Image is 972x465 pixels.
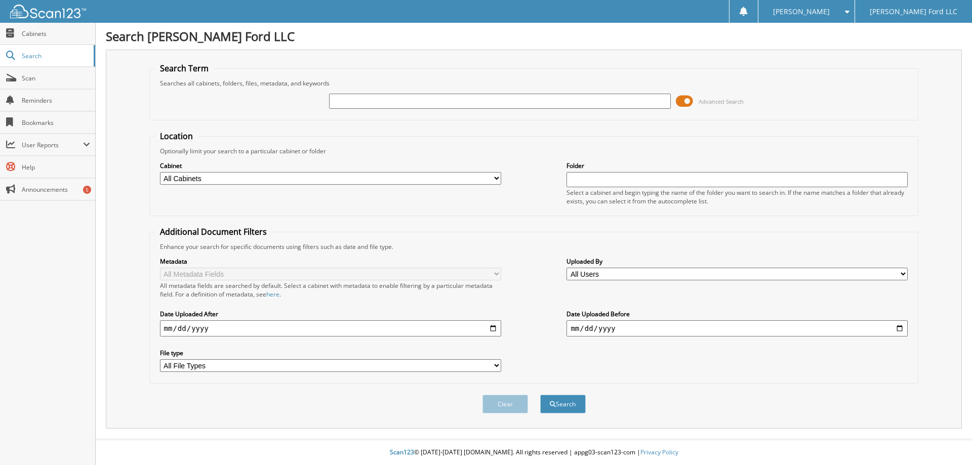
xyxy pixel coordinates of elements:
h1: Search [PERSON_NAME] Ford LLC [106,28,962,45]
label: File type [160,349,501,357]
span: [PERSON_NAME] [773,9,830,15]
img: scan123-logo-white.svg [10,5,86,18]
label: Metadata [160,257,501,266]
legend: Search Term [155,63,214,74]
span: [PERSON_NAME] Ford LLC [870,9,957,15]
span: Scan123 [390,448,414,456]
div: Select a cabinet and begin typing the name of the folder you want to search in. If the name match... [566,188,908,205]
div: © [DATE]-[DATE] [DOMAIN_NAME]. All rights reserved | appg03-scan123-com | [96,440,972,465]
div: Enhance your search for specific documents using filters such as date and file type. [155,242,913,251]
span: User Reports [22,141,83,149]
span: Scan [22,74,90,82]
button: Search [540,395,586,413]
span: Advanced Search [699,98,744,105]
button: Clear [482,395,528,413]
legend: Additional Document Filters [155,226,272,237]
input: start [160,320,501,336]
span: Cabinets [22,29,90,38]
span: Announcements [22,185,90,194]
div: All metadata fields are searched by default. Select a cabinet with metadata to enable filtering b... [160,281,501,299]
label: Date Uploaded After [160,310,501,318]
a: Privacy Policy [640,448,678,456]
a: here [266,290,279,299]
label: Uploaded By [566,257,908,266]
label: Date Uploaded Before [566,310,908,318]
span: Help [22,163,90,172]
legend: Location [155,131,198,142]
span: Search [22,52,89,60]
label: Cabinet [160,161,501,170]
div: 5 [83,186,91,194]
input: end [566,320,908,336]
label: Folder [566,161,908,170]
div: Searches all cabinets, folders, files, metadata, and keywords [155,79,913,88]
span: Reminders [22,96,90,105]
span: Bookmarks [22,118,90,127]
div: Optionally limit your search to a particular cabinet or folder [155,147,913,155]
iframe: Chat Widget [921,416,972,465]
